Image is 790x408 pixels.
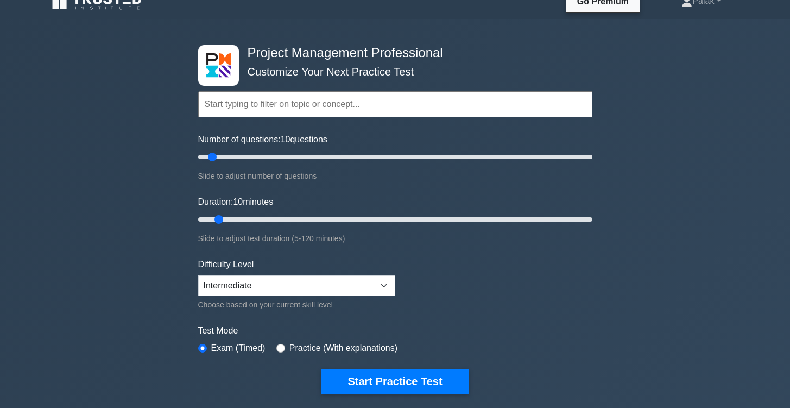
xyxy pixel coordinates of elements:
[281,135,290,144] span: 10
[198,232,592,245] div: Slide to adjust test duration (5-120 minutes)
[289,342,397,355] label: Practice (With explanations)
[233,197,243,206] span: 10
[198,324,592,337] label: Test Mode
[211,342,266,355] label: Exam (Timed)
[198,298,395,311] div: Choose based on your current skill level
[243,45,539,61] h4: Project Management Professional
[198,258,254,271] label: Difficulty Level
[198,170,592,183] div: Slide to adjust number of questions
[198,196,274,209] label: Duration: minutes
[198,133,327,146] label: Number of questions: questions
[321,369,468,394] button: Start Practice Test
[198,91,592,117] input: Start typing to filter on topic or concept...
